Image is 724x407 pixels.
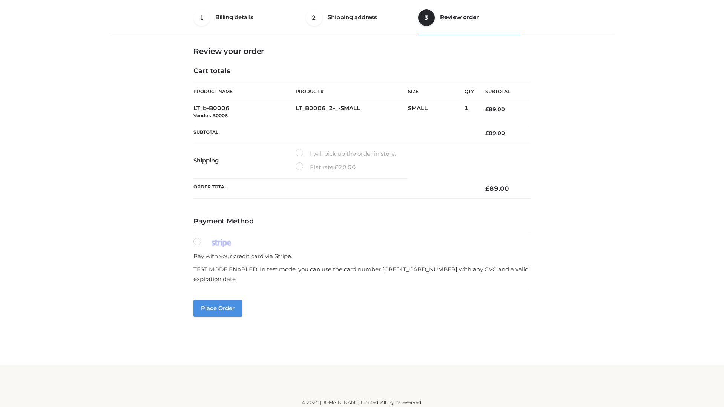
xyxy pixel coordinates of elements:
th: Order Total [193,179,474,199]
label: I will pick up the order in store. [296,149,396,159]
bdi: 89.00 [485,185,509,192]
h3: Review your order [193,47,531,56]
bdi: 89.00 [485,130,505,136]
th: Product Name [193,83,296,100]
button: Place order [193,300,242,317]
span: £ [485,130,489,136]
th: Product # [296,83,408,100]
p: Pay with your credit card via Stripe. [193,251,531,261]
td: 1 [465,100,474,124]
span: £ [334,164,338,171]
div: © 2025 [DOMAIN_NAME] Limited. All rights reserved. [112,399,612,406]
p: TEST MODE ENABLED. In test mode, you can use the card number [CREDIT_CARD_NUMBER] with any CVC an... [193,265,531,284]
th: Subtotal [193,124,474,142]
th: Size [408,83,461,100]
span: £ [485,106,489,113]
th: Shipping [193,142,296,179]
th: Subtotal [474,83,531,100]
bdi: 20.00 [334,164,356,171]
span: £ [485,185,489,192]
small: Vendor: B0006 [193,113,228,118]
th: Qty [465,83,474,100]
td: LT_B0006_2-_-SMALL [296,100,408,124]
bdi: 89.00 [485,106,505,113]
td: SMALL [408,100,465,124]
h4: Payment Method [193,217,531,226]
h4: Cart totals [193,67,531,75]
label: Flat rate: [296,162,356,172]
td: LT_b-B0006 [193,100,296,124]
